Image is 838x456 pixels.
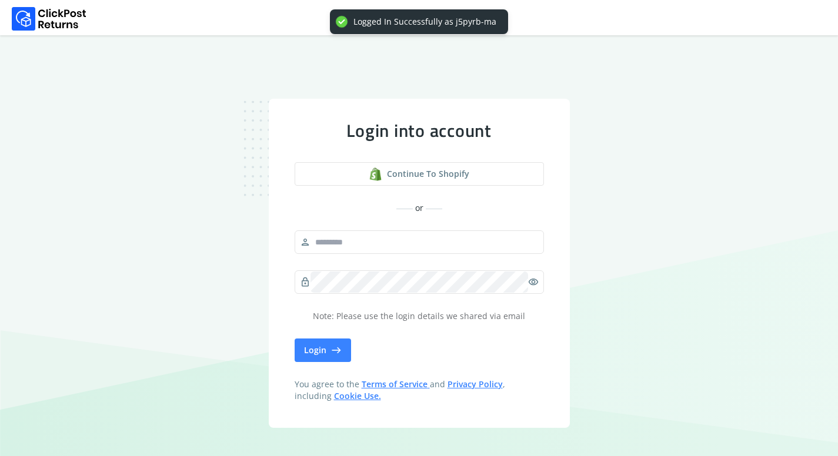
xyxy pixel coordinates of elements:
[362,378,430,390] a: Terms of Service
[295,120,544,141] div: Login into account
[295,310,544,322] p: Note: Please use the login details we shared via email
[295,202,544,214] div: or
[448,378,503,390] a: Privacy Policy
[353,16,496,27] div: Logged In Successfully as j5pyrb-ma
[295,162,544,186] button: Continue to shopify
[12,7,86,31] img: Logo
[369,167,382,181] img: shopify logo
[300,274,311,290] span: lock
[331,342,342,358] span: east
[528,274,539,290] span: visibility
[387,168,469,180] span: Continue to shopify
[295,162,544,186] a: shopify logoContinue to shopify
[334,390,381,401] a: Cookie Use.
[295,378,544,402] span: You agree to the and , including
[300,234,311,250] span: person
[295,338,351,362] button: Login east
